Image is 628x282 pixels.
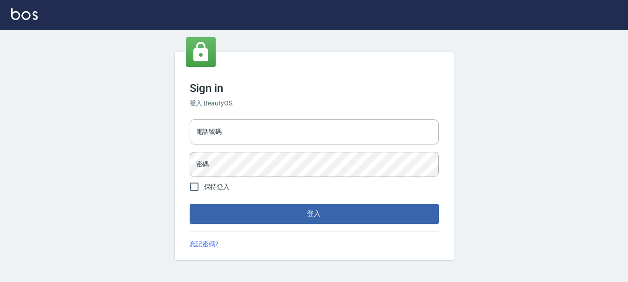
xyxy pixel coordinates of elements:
[204,182,230,192] span: 保持登入
[190,204,439,223] button: 登入
[190,239,219,249] a: 忘記密碼?
[11,8,38,20] img: Logo
[190,98,439,108] h6: 登入 BeautyOS
[190,82,439,95] h3: Sign in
